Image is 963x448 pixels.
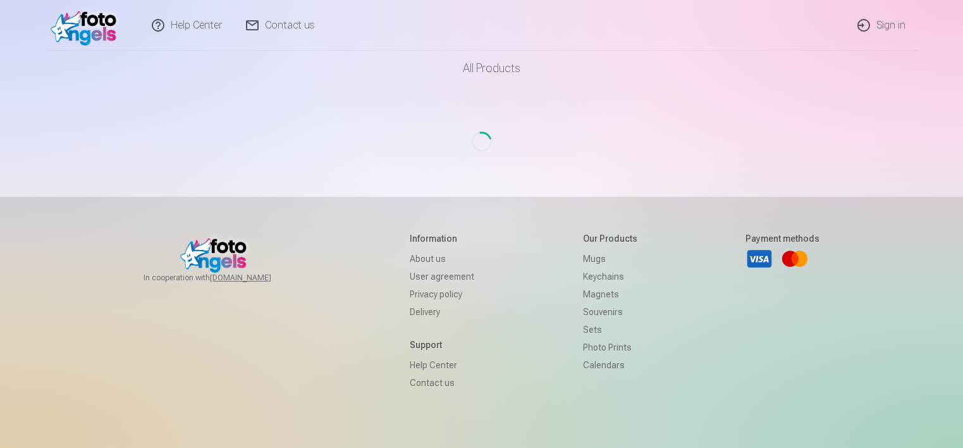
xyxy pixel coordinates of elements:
h5: Payment methods [745,232,819,245]
a: Help Center [410,356,474,374]
a: Visa [745,245,773,273]
a: Mugs [583,250,637,268]
a: [DOMAIN_NAME] [210,273,302,283]
a: Photo prints [583,339,637,356]
h5: Support [410,339,474,351]
a: Sets [583,321,637,339]
a: User agreement [410,268,474,285]
h5: Information [410,232,474,245]
a: Magnets [583,285,637,303]
a: About us [410,250,474,268]
a: Keychains [583,268,637,285]
a: Contact us [410,374,474,392]
img: /v1 [51,5,123,46]
a: Mastercard [781,245,809,273]
a: Privacy policy [410,285,474,303]
a: All products [427,51,536,86]
a: Calendars [583,356,637,374]
span: In cooperation with [144,273,302,283]
a: Delivery [410,303,474,321]
a: Souvenirs [583,303,637,321]
h5: Our products [583,232,637,245]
